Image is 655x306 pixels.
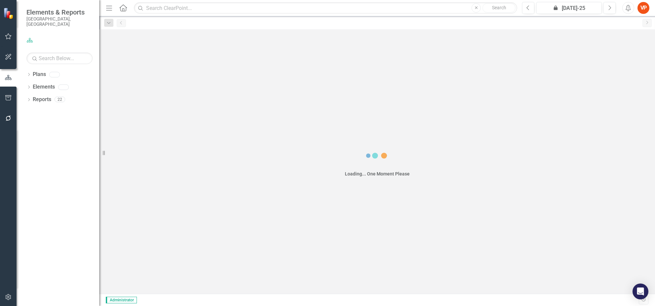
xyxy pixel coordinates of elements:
[482,3,515,13] button: Search
[33,96,51,103] a: Reports
[106,297,137,303] span: Administrator
[33,83,55,91] a: Elements
[33,71,46,78] a: Plans
[134,2,517,14] input: Search ClearPoint...
[345,171,410,177] div: Loading... One Moment Please
[536,2,602,14] button: [DATE]-25
[633,284,648,299] div: Open Intercom Messenger
[26,8,93,16] span: Elements & Reports
[26,53,93,64] input: Search Below...
[55,97,65,102] div: 22
[3,8,15,19] img: ClearPoint Strategy
[492,5,506,10] span: Search
[26,16,93,27] small: [GEOGRAPHIC_DATA], [GEOGRAPHIC_DATA]
[637,2,649,14] button: VP
[539,4,599,12] div: [DATE]-25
